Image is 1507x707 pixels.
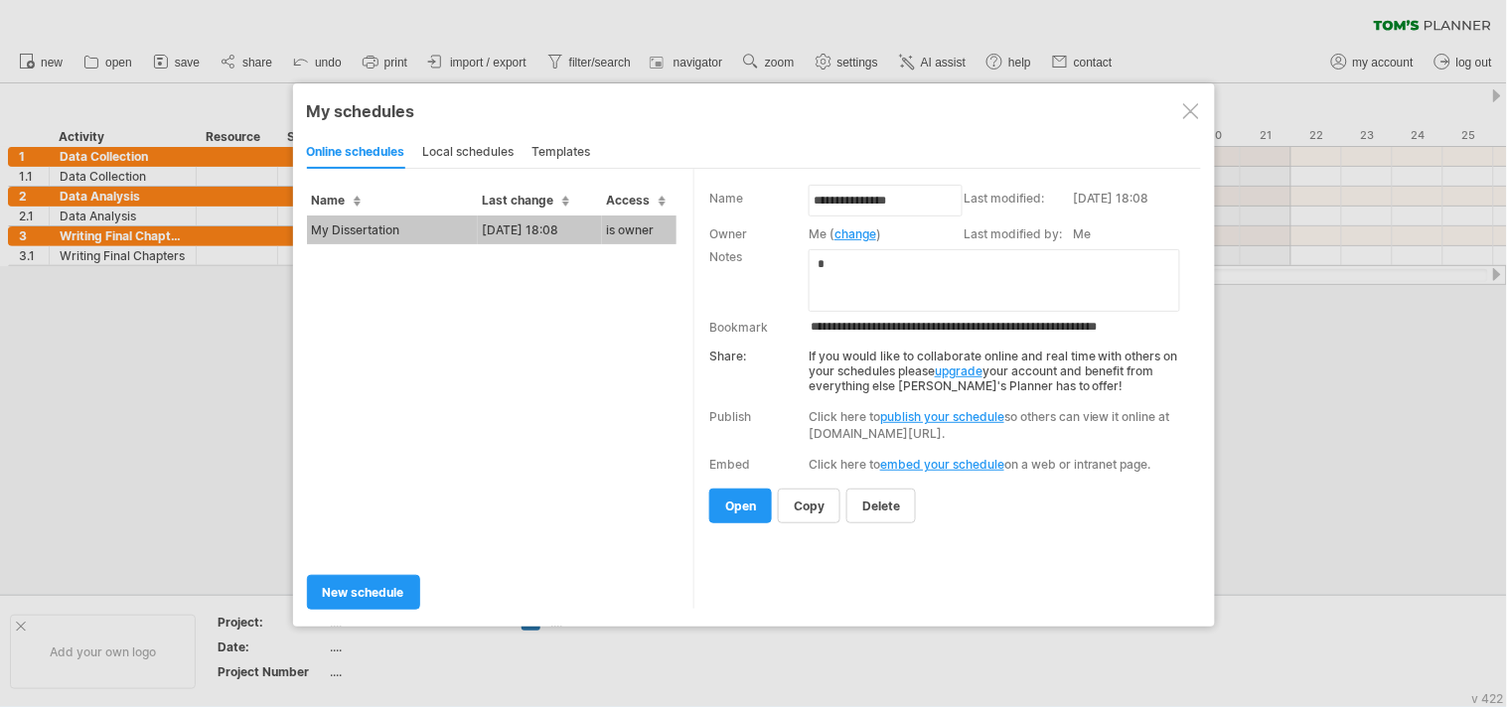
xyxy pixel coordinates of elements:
strong: Share: [709,349,746,363]
div: My schedules [307,101,1201,121]
span: Name [312,193,361,208]
a: change [834,226,876,241]
div: If you would like to collaborate online and real time with others on your schedules please your a... [709,339,1187,393]
td: [DATE] 18:08 [478,215,602,244]
a: upgrade [935,363,982,378]
span: Access [607,193,666,208]
span: new schedule [323,585,404,600]
td: [DATE] 18:08 [1073,189,1195,224]
td: My Dissertation [307,215,478,244]
div: Click here to so others can view it online at [DOMAIN_NAME][URL]. [809,408,1187,442]
a: new schedule [307,575,420,610]
td: Notes [709,247,809,314]
div: Click here to on a web or intranet page. [809,457,1187,472]
span: open [725,498,756,513]
div: online schedules [307,137,405,169]
div: Embed [709,457,750,472]
td: Last modified: [964,189,1073,224]
td: is owner [602,215,677,244]
a: delete [846,489,916,523]
span: copy [794,498,825,513]
div: Publish [709,409,751,424]
a: publish your schedule [880,409,1004,424]
a: copy [778,489,840,523]
span: Last change [483,193,569,208]
td: Me [1073,224,1195,247]
td: Name [709,189,809,224]
div: local schedules [423,137,515,169]
div: Me ( ) [809,226,954,241]
a: embed your schedule [880,457,1004,472]
div: templates [532,137,591,169]
a: open [709,489,772,523]
td: Last modified by: [964,224,1073,247]
td: Bookmark [709,314,809,339]
td: Owner [709,224,809,247]
span: delete [862,498,900,513]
